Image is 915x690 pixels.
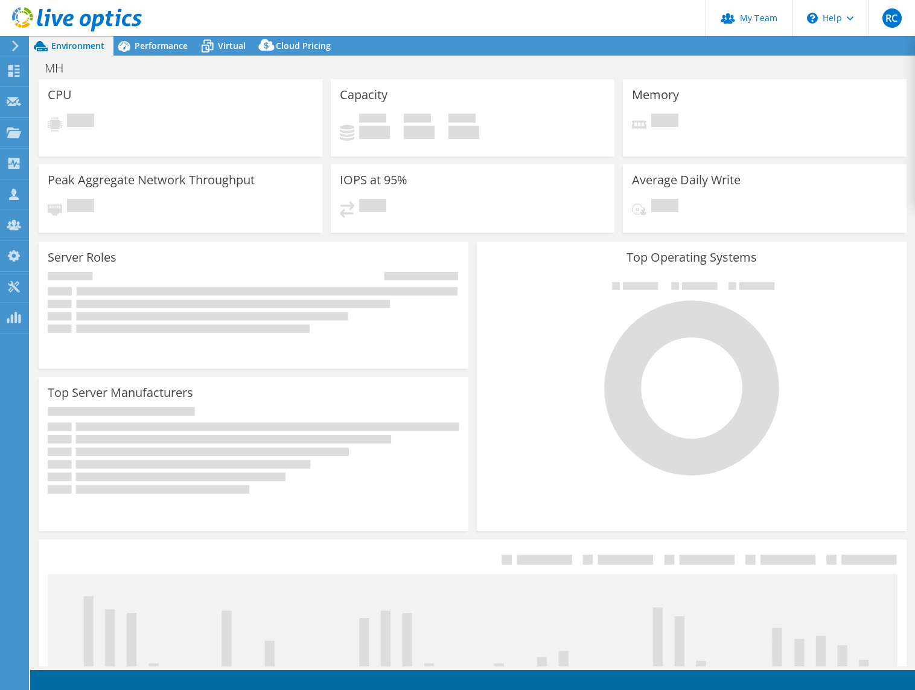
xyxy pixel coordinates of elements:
span: Virtual [218,40,246,51]
span: Pending [67,114,94,130]
span: Free [404,114,431,126]
span: Total [448,114,476,126]
span: Pending [651,114,678,130]
span: Performance [135,40,188,51]
h3: Capacity [340,88,387,102]
span: Pending [359,199,386,215]
h3: Top Operating Systems [486,251,897,264]
h4: 0 GiB [448,126,479,139]
h4: 0 GiB [404,126,435,139]
span: Pending [651,199,678,215]
h3: CPU [48,88,72,102]
span: Cloud Pricing [276,40,331,51]
h3: Peak Aggregate Network Throughput [48,173,255,187]
h3: IOPS at 95% [340,173,407,187]
h3: Average Daily Write [632,173,741,187]
span: Environment [51,40,104,51]
span: RC [882,8,902,28]
span: Used [359,114,386,126]
h3: Memory [632,88,679,102]
svg: \n [807,13,818,24]
h3: Server Roles [48,251,116,264]
h1: MH [39,62,82,75]
h4: 0 GiB [359,126,390,139]
h3: Top Server Manufacturers [48,386,193,399]
span: Pending [67,199,94,215]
